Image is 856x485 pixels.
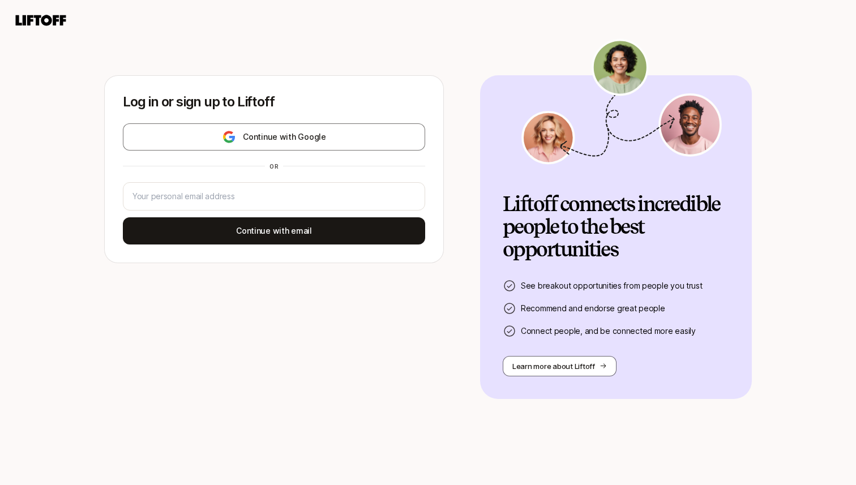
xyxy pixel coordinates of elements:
p: Recommend and endorse great people [521,302,665,315]
button: Learn more about Liftoff [503,356,617,376]
input: Your personal email address [132,190,416,203]
h2: Liftoff connects incredible people to the best opportunities [503,193,729,261]
div: or [265,162,283,171]
p: Log in or sign up to Liftoff [123,94,425,110]
p: See breakout opportunities from people you trust [521,279,703,293]
button: Continue with email [123,217,425,244]
img: google-logo [222,130,236,144]
p: Connect people, and be connected more easily [521,324,696,338]
img: signup-banner [520,38,724,165]
button: Continue with Google [123,123,425,151]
